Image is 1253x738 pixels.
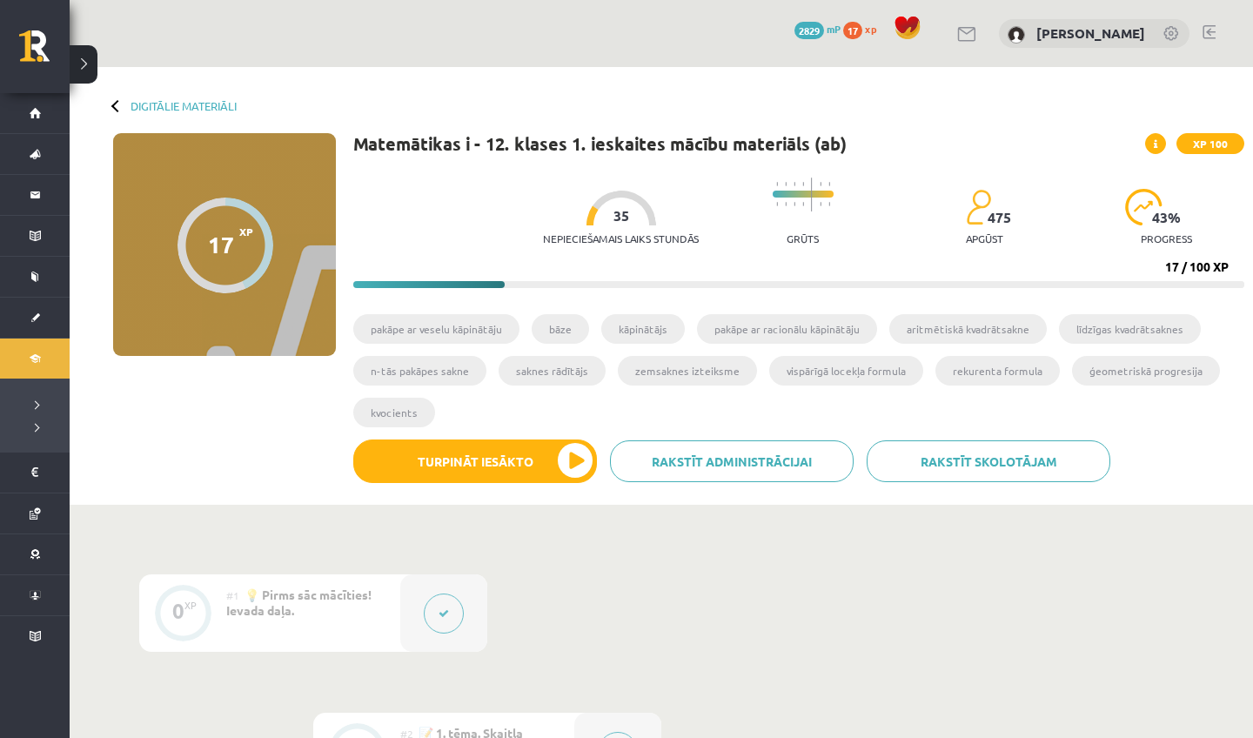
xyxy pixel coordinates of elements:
[1125,189,1163,225] img: icon-progress-161ccf0a02000e728c5f80fcf4c31c7af3da0e1684b2b1d7c360e028c24a22f1.svg
[239,225,253,238] span: XP
[828,182,830,186] img: icon-short-line-57e1e144782c952c97e751825c79c345078a6d821885a25fce030b3d8c18986b.svg
[820,182,821,186] img: icon-short-line-57e1e144782c952c97e751825c79c345078a6d821885a25fce030b3d8c18986b.svg
[828,202,830,206] img: icon-short-line-57e1e144782c952c97e751825c79c345078a6d821885a25fce030b3d8c18986b.svg
[184,600,197,610] div: XP
[843,22,862,39] span: 17
[935,356,1060,386] li: rekurenta formula
[532,314,589,344] li: bāze
[776,202,778,206] img: icon-short-line-57e1e144782c952c97e751825c79c345078a6d821885a25fce030b3d8c18986b.svg
[769,356,923,386] li: vispārīgā locekļa formula
[867,440,1110,482] a: Rakstīt skolotājam
[353,439,597,483] button: Turpināt iesākto
[613,208,629,224] span: 35
[988,210,1011,225] span: 475
[353,133,847,154] h1: Matemātikas i - 12. klases 1. ieskaites mācību materiāls (ab)
[353,356,486,386] li: n-tās pakāpes sakne
[794,202,795,206] img: icon-short-line-57e1e144782c952c97e751825c79c345078a6d821885a25fce030b3d8c18986b.svg
[353,314,519,344] li: pakāpe ar veselu kāpinātāju
[601,314,685,344] li: kāpinātājs
[226,587,372,618] span: 💡 Pirms sāc mācīties! Ievada daļa.
[794,22,824,39] span: 2829
[226,588,239,602] span: #1
[794,22,841,36] a: 2829 mP
[610,440,854,482] a: Rakstīt administrācijai
[966,189,991,225] img: students-c634bb4e5e11cddfef0936a35e636f08e4e9abd3cc4e673bd6f9a4125e45ecb1.svg
[802,202,804,206] img: icon-short-line-57e1e144782c952c97e751825c79c345078a6d821885a25fce030b3d8c18986b.svg
[499,356,606,386] li: saknes rādītājs
[787,232,819,245] p: Grūts
[811,178,813,211] img: icon-long-line-d9ea69661e0d244f92f715978eff75569469978d946b2353a9bb055b3ed8787d.svg
[1059,314,1201,344] li: līdzīgas kvadrātsaknes
[618,356,757,386] li: zemsaknes izteiksme
[827,22,841,36] span: mP
[208,231,234,258] div: 17
[1176,133,1244,154] span: XP 100
[843,22,885,36] a: 17 xp
[172,603,184,619] div: 0
[802,182,804,186] img: icon-short-line-57e1e144782c952c97e751825c79c345078a6d821885a25fce030b3d8c18986b.svg
[776,182,778,186] img: icon-short-line-57e1e144782c952c97e751825c79c345078a6d821885a25fce030b3d8c18986b.svg
[543,232,699,245] p: Nepieciešamais laiks stundās
[794,182,795,186] img: icon-short-line-57e1e144782c952c97e751825c79c345078a6d821885a25fce030b3d8c18986b.svg
[966,232,1003,245] p: apgūst
[1036,24,1145,42] a: [PERSON_NAME]
[785,202,787,206] img: icon-short-line-57e1e144782c952c97e751825c79c345078a6d821885a25fce030b3d8c18986b.svg
[1008,26,1025,44] img: Gunita Juškeviča
[785,182,787,186] img: icon-short-line-57e1e144782c952c97e751825c79c345078a6d821885a25fce030b3d8c18986b.svg
[353,398,435,427] li: kvocients
[1152,210,1182,225] span: 43 %
[131,99,237,112] a: Digitālie materiāli
[1072,356,1220,386] li: ģeometriskā progresija
[820,202,821,206] img: icon-short-line-57e1e144782c952c97e751825c79c345078a6d821885a25fce030b3d8c18986b.svg
[865,22,876,36] span: xp
[1141,232,1192,245] p: progress
[19,30,70,74] a: Rīgas 1. Tālmācības vidusskola
[697,314,877,344] li: pakāpe ar racionālu kāpinātāju
[889,314,1047,344] li: aritmētiskā kvadrātsakne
